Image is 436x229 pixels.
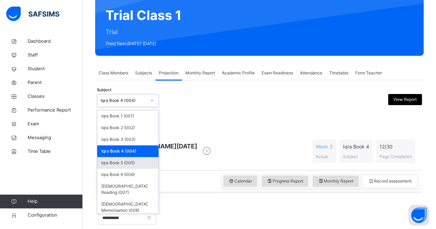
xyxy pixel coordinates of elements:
span: Configuration [28,212,82,219]
span: Attendance [300,70,322,76]
span: View Report [393,96,417,103]
span: Monthly Report [185,70,215,76]
span: Classes [28,93,83,100]
span: Staff [28,52,83,59]
span: Projection [159,70,179,76]
button: Open asap [408,205,429,226]
div: Iqra Book 4 (004) [97,145,159,157]
span: Third Term [DATE]-[DATE] [105,41,182,47]
span: 12 / 30 [379,143,412,150]
div: [DEMOGRAPHIC_DATA] Reading (007) [97,180,159,198]
div: Iqra Book 4 (004) [101,97,146,104]
img: safsims [6,7,59,21]
span: Class Members [99,70,128,76]
span: Timetable [329,70,348,76]
span: Subject [97,87,111,93]
span: Student [28,65,83,72]
div: Iqra Book 5 (005) [97,157,159,169]
div: [DEMOGRAPHIC_DATA] Memorisation (008) [97,198,159,216]
div: Iqra Book 1 (001) [97,110,159,122]
span: Progress Report [267,178,303,184]
div: Iqra Book 2 (002) [97,122,159,134]
span: Calendar [229,178,252,184]
span: Help [28,198,82,205]
span: Iqra Book 4 [343,143,369,150]
span: [PERSON_NAME][DATE] [124,142,197,151]
span: Subjects [135,70,152,76]
div: Iqra Book 6 (006) [97,169,159,180]
span: Exam Readiness [262,70,293,76]
span: Week 3 [316,143,333,150]
span: Monthly Report [318,178,353,184]
div: Iqra Book 3 (003) [97,134,159,145]
span: Exam [28,121,83,127]
span: Dashboard [28,38,83,45]
span: Subject [343,154,358,159]
span: Messaging [28,134,83,141]
span: Performance Report [28,107,83,114]
span: Actual [316,154,328,159]
span: Parent [28,79,83,86]
span: Record assessment [368,178,412,184]
span: Page Completed [379,154,412,159]
span: Form Teacher [355,70,382,76]
span: Academic Profile [222,70,255,76]
span: Time Table [28,148,83,155]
